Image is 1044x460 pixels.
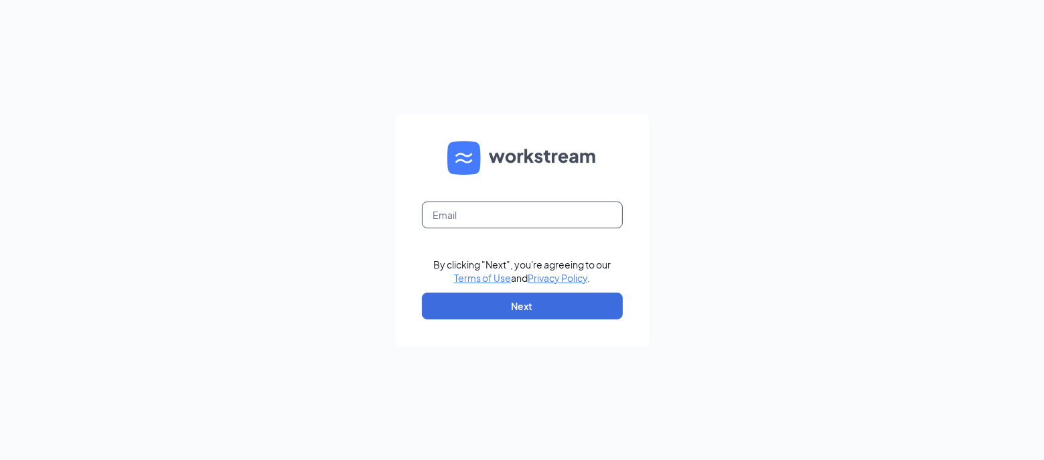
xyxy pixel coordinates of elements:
[528,272,587,284] a: Privacy Policy
[422,202,623,228] input: Email
[433,258,611,285] div: By clicking "Next", you're agreeing to our and .
[447,141,597,175] img: WS logo and Workstream text
[454,272,511,284] a: Terms of Use
[422,293,623,319] button: Next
